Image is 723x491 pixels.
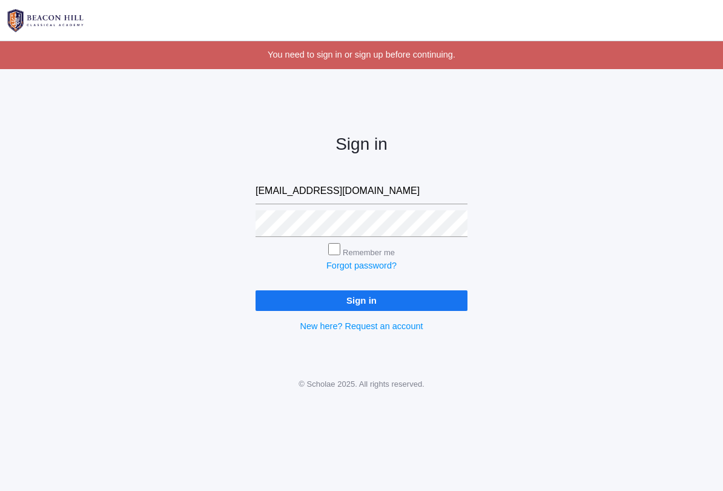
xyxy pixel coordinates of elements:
a: New here? Request an account [300,321,423,331]
input: Email address [256,178,467,205]
label: Remember me [343,248,395,257]
input: Sign in [256,290,467,310]
h2: Sign in [256,135,467,154]
a: Forgot password? [326,261,397,270]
